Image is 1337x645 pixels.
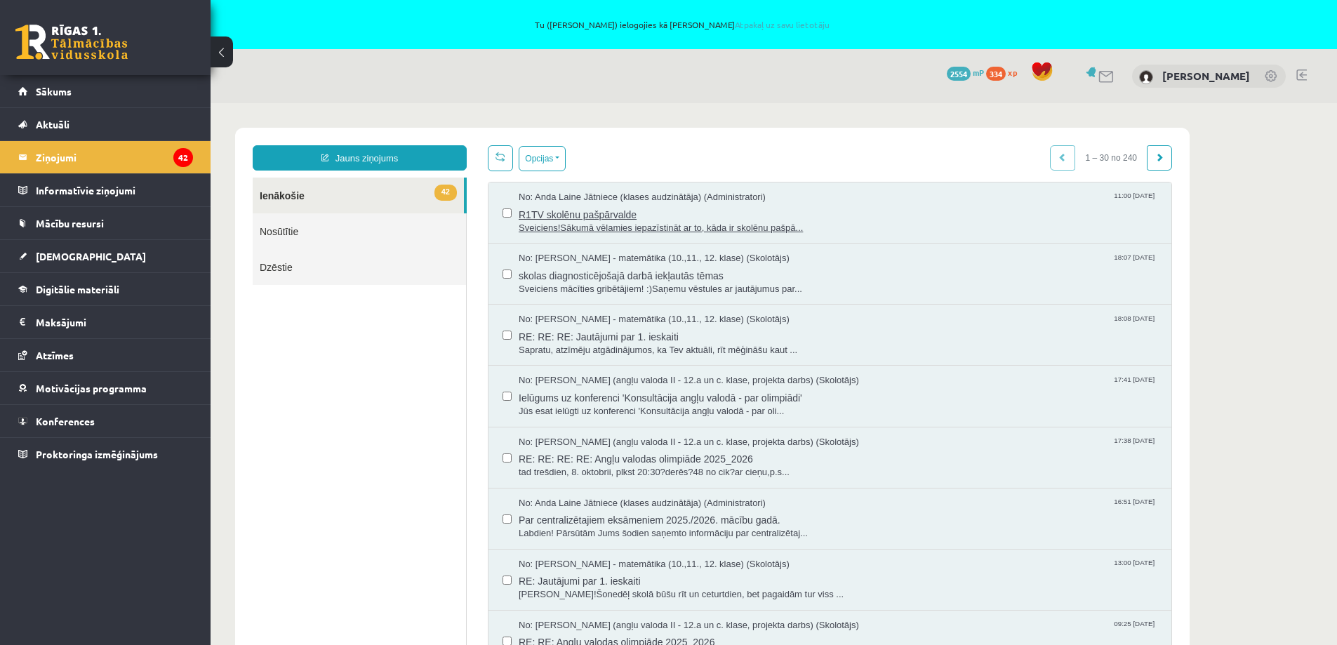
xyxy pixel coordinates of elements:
span: Sapratu, atzīmēju atgādinājumos, ka Tev aktuāli, rīt mēģināšu kaut ... [308,241,947,254]
a: Dzēstie [42,146,255,182]
a: No: [PERSON_NAME] (angļu valoda II - 12.a un c. klase, projekta darbs) (Skolotājs) 17:41 [DATE] I... [308,271,947,314]
span: mP [973,67,984,78]
span: No: Anda Laine Jātniece (klases audzinātāja) (Administratori) [308,88,555,101]
span: Proktoringa izmēģinājums [36,448,158,460]
a: No: Anda Laine Jātniece (klases audzinātāja) (Administratori) 11:00 [DATE] R1TV skolēnu pašpārval... [308,88,947,131]
a: Jauns ziņojums [42,42,256,67]
span: 334 [986,67,1006,81]
span: 18:08 [DATE] [900,210,947,220]
span: No: [PERSON_NAME] - matemātika (10.,11., 12. klase) (Skolotājs) [308,149,579,162]
a: Digitālie materiāli [18,273,193,305]
span: Atzīmes [36,349,74,361]
span: 11:00 [DATE] [900,88,947,98]
a: 2554 mP [947,67,984,78]
span: 18:07 [DATE] [900,149,947,159]
span: Sākums [36,85,72,98]
a: No: [PERSON_NAME] (angļu valoda II - 12.a un c. klase, projekta darbs) (Skolotājs) 09:25 [DATE] R... [308,516,947,559]
span: No: [PERSON_NAME] - matemātika (10.,11., 12. klase) (Skolotājs) [308,210,579,223]
span: Jūs esat ielūgti uz konferenci 'Konsultācija angļu valodā - par oli... [308,302,947,315]
span: R1TV skolēnu pašpārvalde [308,101,947,119]
span: skolas diagnosticējošajā darbā iekļautās tēmas [308,162,947,180]
a: Atzīmes [18,339,193,371]
span: RE: RE: RE: RE: Angļu valodas olimpiāde 2025_2026 [308,345,947,363]
span: No: [PERSON_NAME] (angļu valoda II - 12.a un c. klase, projekta darbs) (Skolotājs) [308,333,648,346]
a: Nosūtītie [42,110,255,146]
span: Sveiciens!Sākumā vēlamies iepazīstināt ar to, kāda ir skolēnu pašpā... [308,119,947,132]
span: [DEMOGRAPHIC_DATA] [36,250,146,262]
a: Konferences [18,405,193,437]
a: Sākums [18,75,193,107]
a: No: [PERSON_NAME] - matemātika (10.,11., 12. klase) (Skolotājs) 18:08 [DATE] RE: RE: RE: Jautājum... [308,210,947,253]
a: Motivācijas programma [18,372,193,404]
i: 42 [173,148,193,167]
span: Labdien! Pārsūtām Jums šodien saņemto informāciju par centralizētaj... [308,424,947,437]
span: Aktuāli [36,118,69,131]
legend: Ziņojumi [36,141,193,173]
span: 42 [224,81,246,98]
span: Tu ([PERSON_NAME]) ielogojies kā [PERSON_NAME] [161,20,1204,29]
span: Par centralizētajiem eksāmeniem 2025./2026. mācību gadā. [308,406,947,424]
span: No: [PERSON_NAME] (angļu valoda II - 12.a un c. klase, projekta darbs) (Skolotājs) [308,271,648,284]
a: Ziņojumi42 [18,141,193,173]
span: [PERSON_NAME]!Šonedēļ skolā būšu rīt un ceturtdien, bet pagaidām tur viss ... [308,485,947,498]
span: 13:00 [DATE] [900,455,947,465]
a: Mācību resursi [18,207,193,239]
span: Konferences [36,415,95,427]
a: Informatīvie ziņojumi [18,174,193,206]
a: No: [PERSON_NAME] (angļu valoda II - 12.a un c. klase, projekta darbs) (Skolotājs) 17:38 [DATE] R... [308,333,947,376]
legend: Informatīvie ziņojumi [36,174,193,206]
span: RE: Jautājumi par 1. ieskaiti [308,467,947,485]
a: [DEMOGRAPHIC_DATA] [18,240,193,272]
span: Ielūgums uz konferenci 'Konsultācija angļu valodā - par olimpiādi' [308,284,947,302]
button: Opcijas [308,43,355,68]
span: No: Anda Laine Jātniece (klases audzinātāja) (Administratori) [308,394,555,407]
a: [PERSON_NAME] [1162,69,1250,83]
span: 16:51 [DATE] [900,394,947,404]
span: 17:41 [DATE] [900,271,947,281]
a: No: [PERSON_NAME] - matemātika (10.,11., 12. klase) (Skolotājs) 18:07 [DATE] skolas diagnosticējo... [308,149,947,192]
span: No: [PERSON_NAME] - matemātika (10.,11., 12. klase) (Skolotājs) [308,455,579,468]
span: xp [1008,67,1017,78]
a: Rīgas 1. Tālmācības vidusskola [15,25,128,60]
span: RE: RE: Angļu valodas olimpiāde 2025_2026 [308,528,947,546]
a: No: [PERSON_NAME] - matemātika (10.,11., 12. klase) (Skolotājs) 13:00 [DATE] RE: Jautājumi par 1.... [308,455,947,498]
span: 17:38 [DATE] [900,333,947,343]
span: Digitālie materiāli [36,283,119,295]
a: Maksājumi [18,306,193,338]
a: 42Ienākošie [42,74,253,110]
span: RE: RE: RE: Jautājumi par 1. ieskaiti [308,223,947,241]
span: 09:25 [DATE] [900,516,947,526]
span: Labriit,mums vajadzeetu tikties sarunai. Dodiet luudzu ziņu, kad un... [308,546,947,559]
span: No: [PERSON_NAME] (angļu valoda II - 12.a un c. klase, projekta darbs) (Skolotājs) [308,516,648,529]
span: tad trešdien, 8. oktobrii, plkst 20:30?derēs?48 no cik?ar cieņu,p.s... [308,363,947,376]
a: Proktoringa izmēģinājums [18,438,193,470]
legend: Maksājumi [36,306,193,338]
span: Sveiciens mācīties gribētājiem! :)Saņemu vēstules ar jautājumus par... [308,180,947,193]
span: Mācību resursi [36,217,104,230]
a: 334 xp [986,67,1024,78]
a: Aktuāli [18,108,193,140]
img: Kristīne Ozola [1139,70,1153,84]
span: 1 – 30 no 240 [865,42,937,67]
a: No: Anda Laine Jātniece (klases audzinātāja) (Administratori) 16:51 [DATE] Par centralizētajiem e... [308,394,947,437]
span: Motivācijas programma [36,382,147,394]
a: Atpakaļ uz savu lietotāju [735,19,830,30]
span: 2554 [947,67,971,81]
